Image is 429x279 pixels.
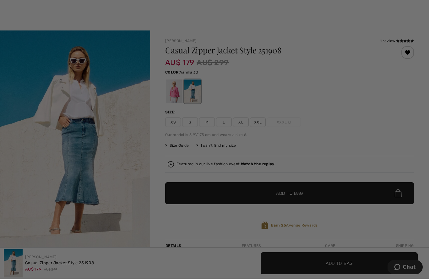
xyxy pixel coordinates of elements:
[197,57,229,68] span: AU$ 299
[168,161,174,168] img: Watch the replay
[25,267,41,272] span: AU$ 179
[199,118,215,127] span: M
[165,39,197,43] a: [PERSON_NAME]
[166,80,182,103] div: Bubble gum
[320,240,340,252] div: Care
[394,240,414,252] div: Shipping
[165,70,180,75] span: Color:
[7,15,34,28] img: 1ère Avenue
[261,253,418,275] button: Add to Bag
[261,222,268,230] img: Avenue Rewards
[7,18,34,24] a: 1ère Avenue
[165,52,194,67] span: AU$ 179
[271,223,286,228] strong: Earn 25
[396,18,406,25] a: 9
[415,19,421,25] img: Menu
[165,143,189,149] span: Size Guide
[403,20,406,25] span: 9
[15,4,28,10] span: Chat
[233,118,249,127] span: XL
[187,3,242,7] a: Buy More. Save More: Up to 30% Off
[176,162,274,167] div: Featured in our live fashion event.
[276,190,303,197] span: Add to Bag
[165,110,177,115] div: Size:
[165,118,181,127] span: XS
[326,260,353,267] span: Add to Bag
[271,223,318,228] span: Avenue Rewards
[165,183,414,205] button: Add to Bag
[182,118,198,127] span: S
[267,118,301,127] span: XXXL
[184,80,201,103] div: Vanilla 30
[25,255,57,260] a: [PERSON_NAME]
[216,118,232,127] span: L
[288,121,291,124] img: ring-m.svg
[236,240,266,252] div: Features
[395,189,402,198] img: Bag.svg
[44,268,57,272] span: AU$ 299
[380,38,414,44] div: 1 review
[196,143,236,149] div: I can't find my size
[165,132,414,138] div: Our model is 5'9"/175 cm and wears a size 6.
[25,260,94,266] div: Casual Zipper Jacket Style 251908
[4,249,23,278] img: Casual Zipper Jacket Style 251908
[250,118,266,127] span: XXL
[371,19,376,24] img: Search
[165,46,372,55] h1: Casual Zipper Jacket Style 251908
[241,162,274,167] strong: Watch the replay
[180,70,198,75] span: Vanilla 30
[399,260,405,267] img: Bag.svg
[383,19,389,25] img: My Info
[165,240,183,252] div: Details
[396,19,402,25] img: Shopping Bag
